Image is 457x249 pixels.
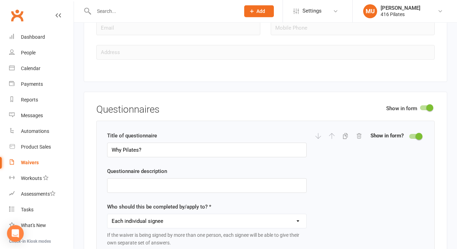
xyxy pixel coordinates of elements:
[9,108,74,124] a: Messages
[96,21,260,36] input: Email
[381,5,420,12] div: [PERSON_NAME]
[7,225,24,242] div: Open Intercom Messenger
[9,61,74,77] a: Calendar
[271,21,435,36] input: Mobile Phone
[9,30,74,45] a: Dashboard
[381,12,420,18] div: 416 Pilates
[256,9,265,14] span: Add
[9,139,74,155] a: Product Sales
[9,77,74,92] a: Payments
[21,160,39,166] div: Waivers
[21,113,43,119] div: Messages
[9,187,74,202] a: Assessments
[107,132,157,140] label: Title of questionnaire
[21,35,45,40] div: Dashboard
[21,82,43,87] div: Payments
[21,207,33,213] div: Tasks
[21,97,38,103] div: Reports
[21,50,36,56] div: People
[21,191,55,197] div: Assessments
[386,105,417,113] label: Show in form
[21,144,51,150] div: Product Sales
[107,167,167,176] label: Questionnaire description
[92,7,235,16] input: Search...
[8,7,26,24] a: Clubworx
[21,129,49,134] div: Automations
[244,6,274,17] button: Add
[363,5,377,18] div: MU
[96,105,435,115] h3: Questionnaires
[21,223,46,228] div: What's New
[21,176,42,181] div: Workouts
[9,171,74,187] a: Workouts
[9,218,74,234] a: What's New
[107,232,307,247] div: If the waiver is being signed by more than one person, each signee will be able to give their own...
[9,124,74,139] a: Automations
[302,3,322,19] span: Settings
[96,45,435,60] input: Address
[370,132,404,140] strong: Show in form?
[9,92,74,108] a: Reports
[9,202,74,218] a: Tasks
[107,203,211,211] label: Who should this be completed by/apply to? *
[21,66,40,71] div: Calendar
[9,45,74,61] a: People
[9,155,74,171] a: Waivers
